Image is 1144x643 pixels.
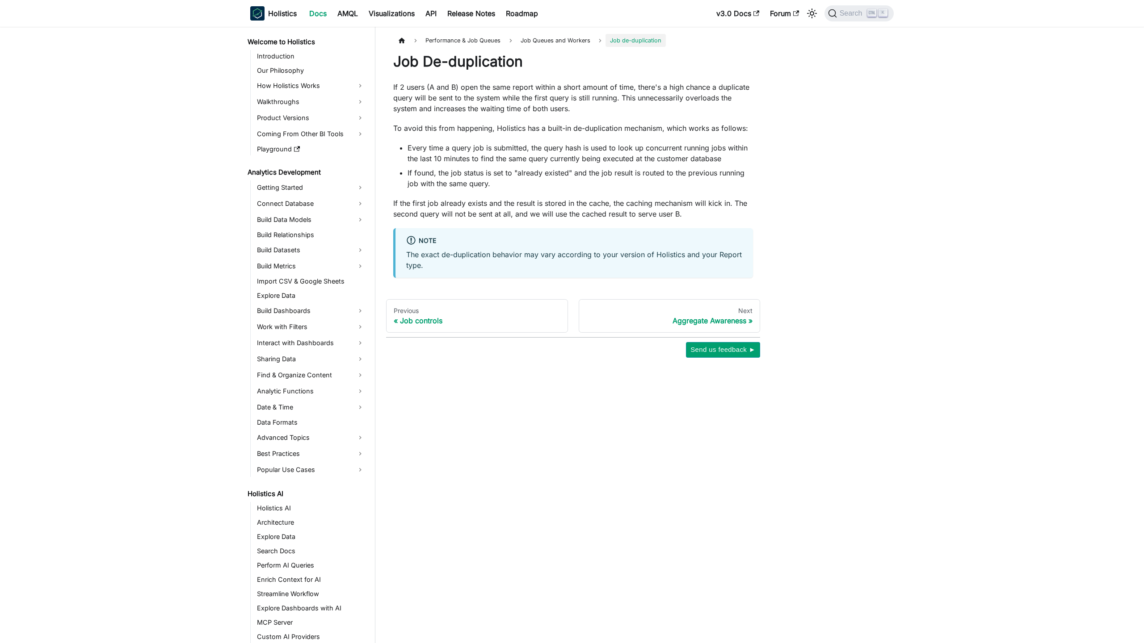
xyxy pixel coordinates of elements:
span: Job Queues and Workers [516,34,595,47]
p: If 2 users (A and B) open the same report within a short amount of time, there's a high chance a ... [393,82,753,114]
a: MCP Server [254,616,367,629]
h1: Job De-duplication [393,53,753,71]
div: Job controls [394,316,560,325]
span: Search [837,9,868,17]
a: Best Practices [254,447,367,461]
a: Holistics AI [245,488,367,500]
a: Import CSV & Google Sheets [254,275,367,288]
span: Job de-duplication [606,34,666,47]
a: Docs [304,6,332,21]
a: Explore Dashboards with AI [254,602,367,614]
a: Popular Use Cases [254,463,367,477]
a: Date & Time [254,400,367,414]
div: Note [406,235,742,247]
a: v3.0 Docs [711,6,765,21]
a: Connect Database [254,196,367,211]
a: Our Philosophy [254,64,367,77]
a: Analytic Functions [254,384,367,398]
a: Build Dashboards [254,304,367,318]
span: Performance & Job Queues [421,34,505,47]
a: Holistics AI [254,502,367,514]
a: Introduction [254,50,367,63]
a: AMQL [332,6,363,21]
img: Holistics [250,6,265,21]
button: Search (Ctrl+K) [824,5,894,21]
a: Coming From Other BI Tools [254,127,367,141]
a: How Holistics Works [254,79,367,93]
p: To avoid this from happening, Holistics has a built-in de-duplication mechanism, which works as f... [393,123,753,134]
a: Enrich Context for AI [254,573,367,586]
a: NextAggregate Awareness [579,299,761,333]
a: API [420,6,442,21]
a: PreviousJob controls [386,299,568,333]
a: Build Relationships [254,229,367,241]
kbd: K [879,9,887,17]
a: Interact with Dashboards [254,336,367,350]
a: Streamline Workflow [254,588,367,600]
a: Build Datasets [254,243,367,257]
a: Work with Filters [254,320,367,334]
p: If the first job already exists and the result is stored in the cache, the caching mechanism will... [393,198,753,219]
li: If found, the job status is set to "already existed" and the job result is routed to the previous... [408,167,753,189]
a: Architecture [254,516,367,529]
nav: Breadcrumbs [393,34,753,47]
a: Search Docs [254,545,367,557]
a: Roadmap [500,6,543,21]
div: Aggregate Awareness [586,316,753,325]
button: Switch between dark and light mode (currently light mode) [805,6,819,21]
a: Custom AI Providers [254,630,367,643]
p: The exact de-duplication behavior may vary according to your version of Holistics and your Report... [406,249,742,271]
li: Every time a query job is submitted, the query hash is used to look up concurrent running jobs wi... [408,142,753,164]
a: Product Versions [254,111,367,125]
a: Welcome to Holistics [245,36,367,48]
a: Analytics Development [245,166,367,179]
a: Playground [254,143,367,155]
b: Holistics [268,8,297,19]
span: Send us feedback ► [690,344,756,355]
a: Build Metrics [254,259,367,273]
a: Explore Data [254,530,367,543]
a: Sharing Data [254,352,367,366]
a: Find & Organize Content [254,368,367,382]
a: Data Formats [254,416,367,429]
a: Getting Started [254,180,367,195]
a: Walkthroughs [254,95,367,109]
a: Explore Data [254,289,367,302]
a: Home page [393,34,410,47]
div: Previous [394,307,560,315]
a: Build Data Models [254,213,367,227]
nav: Docs sidebar [241,27,375,643]
a: Release Notes [442,6,500,21]
button: Send us feedback ► [686,342,760,357]
nav: Docs pages [386,299,760,333]
a: Advanced Topics [254,430,367,445]
a: HolisticsHolistics [250,6,297,21]
div: Next [586,307,753,315]
a: Perform AI Queries [254,559,367,572]
a: Forum [765,6,804,21]
a: Visualizations [363,6,420,21]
